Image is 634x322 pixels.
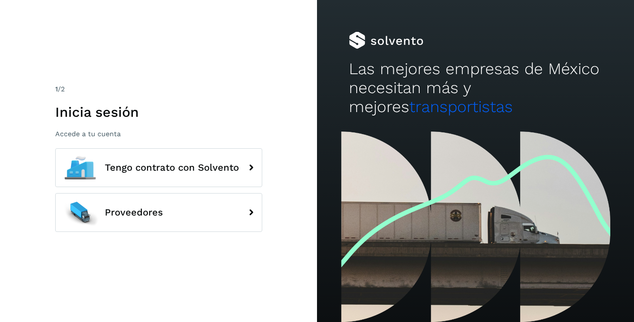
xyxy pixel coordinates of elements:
[55,148,262,187] button: Tengo contrato con Solvento
[55,104,262,120] h1: Inicia sesión
[105,207,163,218] span: Proveedores
[55,130,262,138] p: Accede a tu cuenta
[55,84,262,94] div: /2
[55,85,58,93] span: 1
[409,97,513,116] span: transportistas
[349,59,603,117] h2: Las mejores empresas de México necesitan más y mejores
[55,193,262,232] button: Proveedores
[105,163,239,173] span: Tengo contrato con Solvento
